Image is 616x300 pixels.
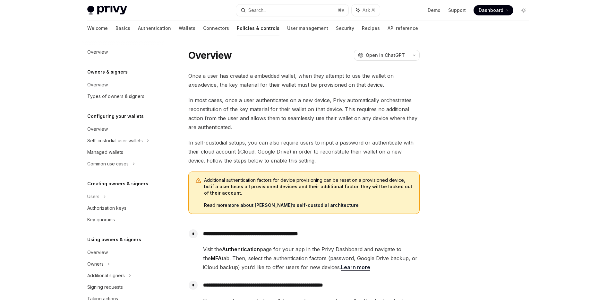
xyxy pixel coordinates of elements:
div: Common use cases [87,160,129,168]
div: Self-custodial user wallets [87,137,143,145]
div: Additional signers [87,272,125,279]
span: In most cases, once a user authenticates on a new device, Privy automatically orchestrates recons... [188,96,420,132]
a: Managed wallets [82,146,164,158]
span: Open in ChatGPT [366,52,405,58]
strong: Authentication [222,246,260,252]
div: Key quorums [87,216,115,224]
a: Overview [82,79,164,91]
a: Dashboard [474,5,513,15]
div: Users [87,193,99,200]
span: Dashboard [479,7,503,13]
strong: if a user loses all provisioned devices and their additional factor, they will be locked out of t... [204,184,412,196]
span: Additional authentication factors for device provisioning can be reset on a provisioned device, but [204,177,413,196]
a: Demo [428,7,441,13]
a: User management [287,21,328,36]
div: Search... [248,6,266,14]
div: Managed wallets [87,148,123,156]
a: Wallets [179,21,195,36]
span: In self-custodial setups, you can also require users to input a password or authenticate with the... [188,138,420,165]
a: Support [448,7,466,13]
div: Types of owners & signers [87,93,144,100]
button: Toggle dark mode [518,5,529,15]
a: Connectors [203,21,229,36]
a: Basics [116,21,130,36]
div: Overview [87,125,108,133]
h5: Creating owners & signers [87,180,148,188]
button: Search...⌘K [236,4,348,16]
div: Overview [87,48,108,56]
div: Overview [87,81,108,89]
a: Overview [82,123,164,135]
a: Types of owners & signers [82,91,164,102]
a: API reference [388,21,418,36]
a: Authentication [138,21,171,36]
h5: Owners & signers [87,68,128,76]
a: Key quorums [82,214,164,225]
a: Signing requests [82,281,164,293]
span: Read more . [204,202,413,208]
h1: Overview [188,49,232,61]
em: new [191,82,201,88]
a: Learn more [341,264,370,271]
h5: Configuring your wallets [87,112,144,120]
a: Recipes [362,21,380,36]
a: more about [PERSON_NAME]’s self-custodial architecture [227,202,359,208]
span: Once a user has created a embedded wallet, when they attempt to use the wallet on a device, the k... [188,71,420,89]
button: Ask AI [352,4,380,16]
a: Policies & controls [237,21,279,36]
a: Welcome [87,21,108,36]
h5: Using owners & signers [87,236,141,243]
button: Open in ChatGPT [354,50,409,61]
svg: Warning [195,178,201,184]
a: Security [336,21,354,36]
div: Signing requests [87,283,123,291]
a: Overview [82,46,164,58]
strong: MFA [211,255,222,261]
a: Authorization keys [82,202,164,214]
div: Overview [87,249,108,256]
img: light logo [87,6,127,15]
div: Authorization keys [87,204,126,212]
span: Ask AI [363,7,375,13]
a: Overview [82,247,164,258]
span: ⌘ K [338,8,345,13]
span: Visit the page for your app in the Privy Dashboard and navigate to the tab. Then, select the auth... [203,245,419,272]
div: Owners [87,260,104,268]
